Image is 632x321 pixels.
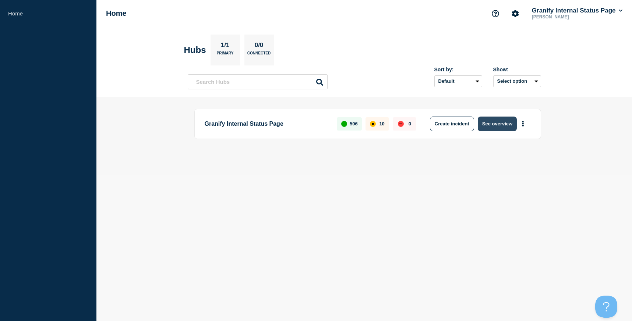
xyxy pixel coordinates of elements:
[434,75,482,87] select: Sort by
[341,121,347,127] div: up
[493,75,541,87] button: Select option
[409,121,411,126] p: 0
[595,296,617,318] iframe: Help Scout Beacon - Open
[434,67,482,72] div: Sort by:
[184,45,206,55] h2: Hubs
[493,67,541,72] div: Show:
[430,117,474,131] button: Create incident
[508,6,523,21] button: Account settings
[530,14,607,19] p: [PERSON_NAME]
[188,74,328,89] input: Search Hubs
[379,121,384,126] p: 10
[350,121,358,126] p: 506
[205,117,329,131] p: Granify Internal Status Page
[398,121,404,127] div: down
[488,6,503,21] button: Support
[247,51,271,59] p: Connected
[218,42,232,51] p: 1/1
[530,7,624,14] button: Granify Internal Status Page
[217,51,234,59] p: Primary
[370,121,376,127] div: affected
[106,9,127,18] h1: Home
[518,117,528,131] button: More actions
[252,42,266,51] p: 0/0
[478,117,517,131] button: See overview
